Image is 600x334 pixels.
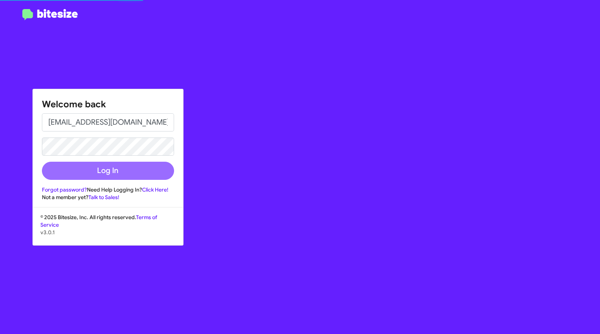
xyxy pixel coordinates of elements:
a: Terms of Service [40,214,157,228]
a: Forgot password? [42,186,87,193]
a: Talk to Sales! [88,194,119,201]
div: Need Help Logging In? [42,186,174,193]
p: v3.0.1 [40,229,176,236]
a: Click Here! [142,186,168,193]
h1: Welcome back [42,98,174,110]
button: Log In [42,162,174,180]
div: © 2025 Bitesize, Inc. All rights reserved. [33,213,183,245]
div: Not a member yet? [42,193,174,201]
input: Email address [42,113,174,131]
